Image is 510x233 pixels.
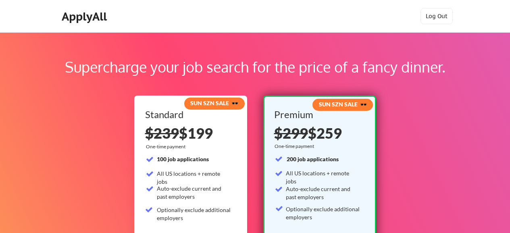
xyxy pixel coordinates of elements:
s: $299 [274,124,308,142]
div: One-time payment [275,143,317,150]
strong: SUN SZN SALE 🕶️ [190,100,238,106]
div: Auto-exclude current and past employers [157,185,231,200]
strong: 100 job applications [157,156,209,162]
div: ApplyAll [62,10,109,23]
div: Optionally exclude additional employers [286,205,361,221]
button: Log Out [420,8,453,24]
strong: 200 job applications [287,156,339,162]
s: $239 [145,124,179,142]
div: Optionally exclude additional employers [157,206,231,222]
div: $199 [145,126,236,140]
div: $259 [274,126,363,140]
div: Standard [145,110,233,119]
div: One-time payment [146,144,188,150]
div: All US locations + remote jobs [157,170,231,185]
div: Auto-exclude current and past employers [286,185,361,201]
strong: SUN SZN SALE 🕶️ [319,101,367,108]
div: Premium [274,110,363,119]
div: All US locations + remote jobs [286,169,361,185]
div: Supercharge your job search for the price of a fancy dinner. [52,56,458,78]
